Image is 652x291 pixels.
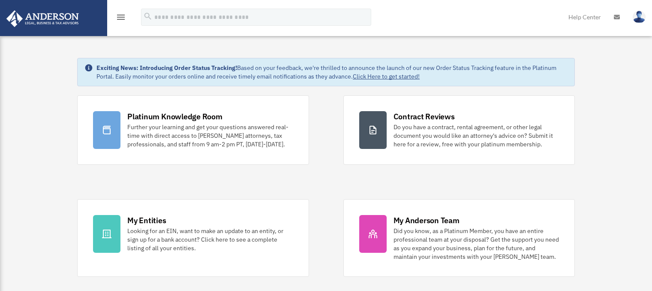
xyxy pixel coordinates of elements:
a: menu [116,15,126,22]
strong: Exciting News: Introducing Order Status Tracking! [96,64,237,72]
img: Anderson Advisors Platinum Portal [4,10,81,27]
div: Based on your feedback, we're thrilled to announce the launch of our new Order Status Tracking fe... [96,64,568,81]
div: Platinum Knowledge Room [127,111,222,122]
i: menu [116,12,126,22]
a: Click Here to get started! [353,73,420,80]
i: search [143,12,153,21]
a: Contract Reviews Do you have a contract, rental agreement, or other legal document you would like... [343,95,575,165]
div: Looking for an EIN, want to make an update to an entity, or sign up for a bank account? Click her... [127,227,293,252]
a: My Entities Looking for an EIN, want to make an update to an entity, or sign up for a bank accoun... [77,199,309,277]
div: My Anderson Team [394,215,460,226]
a: My Anderson Team Did you know, as a Platinum Member, you have an entire professional team at your... [343,199,575,277]
div: Further your learning and get your questions answered real-time with direct access to [PERSON_NAM... [127,123,293,149]
div: Did you know, as a Platinum Member, you have an entire professional team at your disposal? Get th... [394,227,559,261]
div: Contract Reviews [394,111,455,122]
div: My Entities [127,215,166,226]
div: Do you have a contract, rental agreement, or other legal document you would like an attorney's ad... [394,123,559,149]
img: User Pic [633,11,646,23]
a: Platinum Knowledge Room Further your learning and get your questions answered real-time with dire... [77,95,309,165]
